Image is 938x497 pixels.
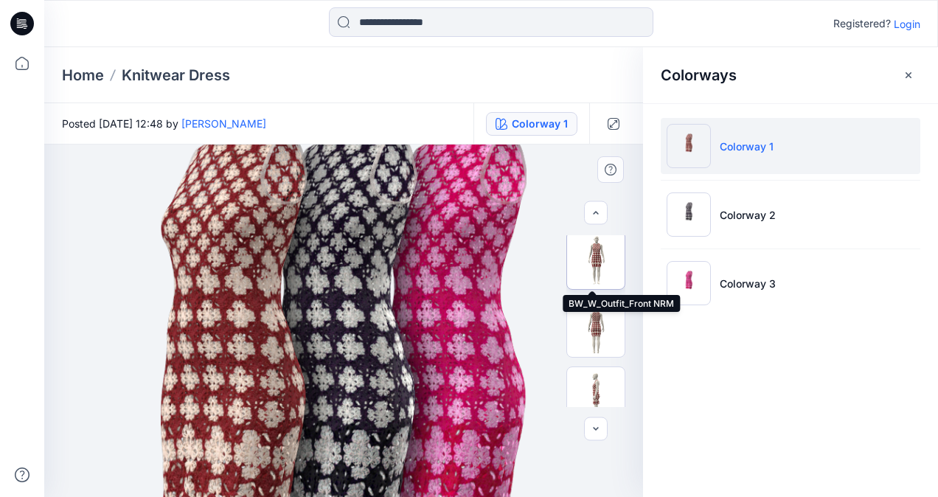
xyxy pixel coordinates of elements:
[720,139,774,154] p: Colorway 1
[567,299,625,357] img: BW_W_Outfit_Back NRM
[62,65,104,86] a: Home
[833,15,891,32] p: Registered?
[661,66,737,84] h2: Colorways
[486,112,577,136] button: Colorway 1
[720,276,776,291] p: Colorway 3
[181,117,266,130] a: [PERSON_NAME]
[720,207,776,223] p: Colorway 2
[62,116,266,131] span: Posted [DATE] 12:48 by
[122,65,230,86] p: Knitwear Dress
[667,261,711,305] img: Colorway 3
[567,367,625,425] img: BW_W_Outfit_Left NRM
[512,116,568,132] div: Colorway 1
[894,16,920,32] p: Login
[567,232,625,289] img: BW_W_Outfit_Front NRM
[667,192,711,237] img: Colorway 2
[667,124,711,168] img: Colorway 1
